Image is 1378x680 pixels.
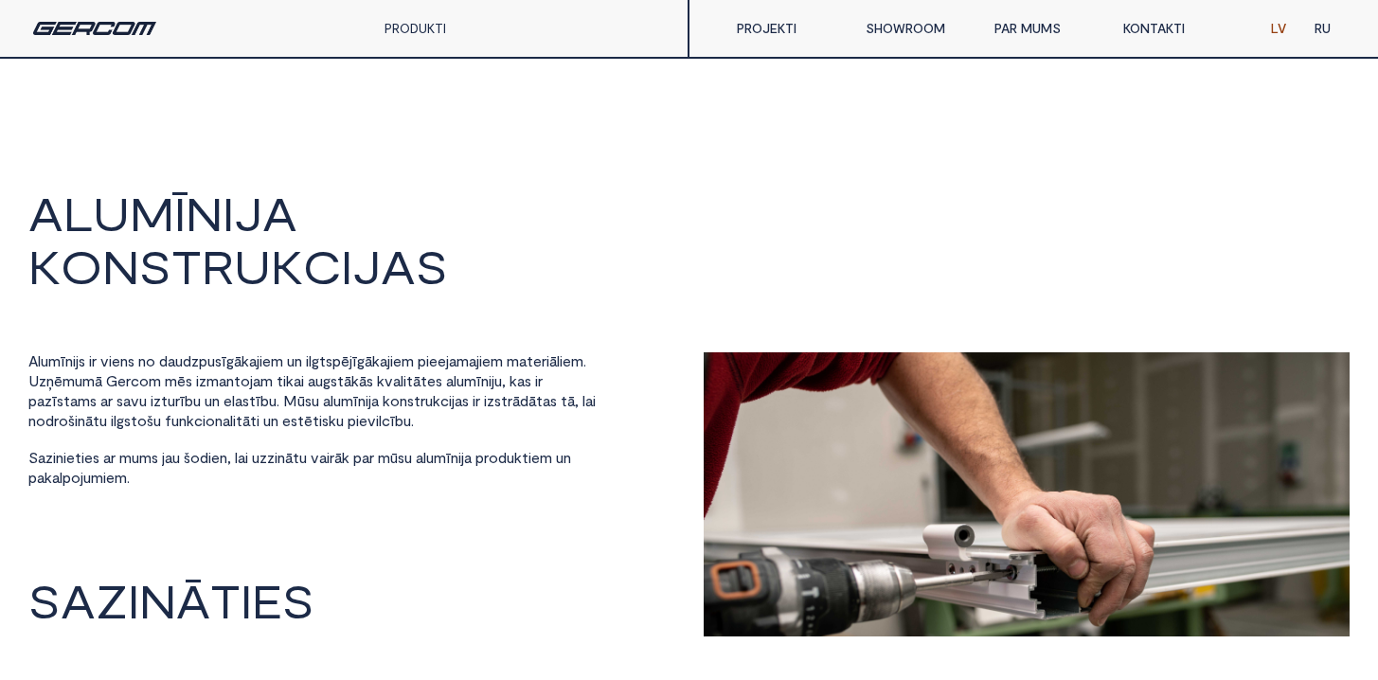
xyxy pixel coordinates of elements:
span: ā [567,392,575,409]
span: a [517,372,525,389]
span: c [440,392,449,409]
span: e [112,352,120,369]
span: t [250,412,257,429]
span: v [385,372,393,389]
span: i [111,412,114,429]
span: ē [177,372,186,389]
span: v [131,392,139,409]
span: A [381,242,416,290]
span: N [186,189,223,237]
span: ī [353,392,358,409]
span: a [380,352,387,369]
span: u [168,392,175,409]
span: m [48,352,61,369]
a: SAZINĀTIES [28,569,314,636]
span: g [357,352,365,369]
span: ā [234,352,242,369]
span: i [473,392,475,409]
span: s [436,372,442,389]
span: A [61,578,96,623]
span: l [454,372,456,389]
span: t [527,352,533,369]
span: i [73,352,76,369]
span: m [507,352,519,369]
span: I [241,578,252,623]
span: a [371,392,379,409]
span: t [249,392,256,409]
span: E [252,578,282,623]
span: l [582,392,585,409]
span: m [78,392,90,409]
span: o [146,352,155,369]
span: n [400,392,407,409]
span: n [481,372,489,389]
span: k [286,372,294,389]
span: t [234,372,241,389]
span: ā [549,352,557,369]
span: u [312,392,319,409]
span: a [294,372,301,389]
span: T [171,242,202,290]
span: , [502,372,506,389]
span: a [168,352,175,369]
span: ā [528,392,536,409]
a: SHOWROOM [851,9,980,47]
span: ā [413,372,421,389]
span: e [482,352,491,369]
span: . [583,352,586,369]
span: t [277,372,283,389]
span: k [351,372,359,389]
span: N [139,578,176,623]
span: K [271,242,303,290]
span: Ī [174,189,186,237]
span: l [309,352,312,369]
span: f [165,412,171,429]
span: ī [52,392,57,409]
span: u [139,392,147,409]
span: r [475,392,480,409]
span: i [484,392,487,409]
span: J [234,189,262,237]
span: e [563,352,571,369]
span: u [456,372,464,389]
span: s [90,392,97,409]
span: s [242,392,249,409]
span: a [519,352,527,369]
span: i [546,352,549,369]
span: T [210,578,241,623]
span: a [469,352,476,369]
span: m [271,352,283,369]
span: g [312,352,319,369]
span: m [402,352,414,369]
span: ā [365,352,372,369]
span: s [124,412,131,429]
span: e [282,412,291,429]
span: m [456,352,469,369]
span: ī [256,392,260,409]
span: j [446,352,449,369]
span: a [308,372,315,389]
span: n [358,392,366,409]
span: a [253,372,260,389]
span: ā [359,372,367,389]
a: PROJEKTI [723,9,851,47]
span: d [183,352,191,369]
span: n [212,392,220,409]
span: i [489,372,492,389]
span: e [117,372,126,389]
span: p [199,352,207,369]
span: u [41,352,48,369]
span: m [260,372,273,389]
a: PAR MUMS [980,9,1109,47]
span: v [100,352,109,369]
span: t [93,412,99,429]
span: o [59,412,68,429]
span: Ā [176,578,210,623]
span: a [393,372,401,389]
span: ā [242,412,250,429]
span: i [233,412,236,429]
span: s [57,392,63,409]
span: u [287,352,295,369]
span: l [230,412,233,429]
span: m [206,372,219,389]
